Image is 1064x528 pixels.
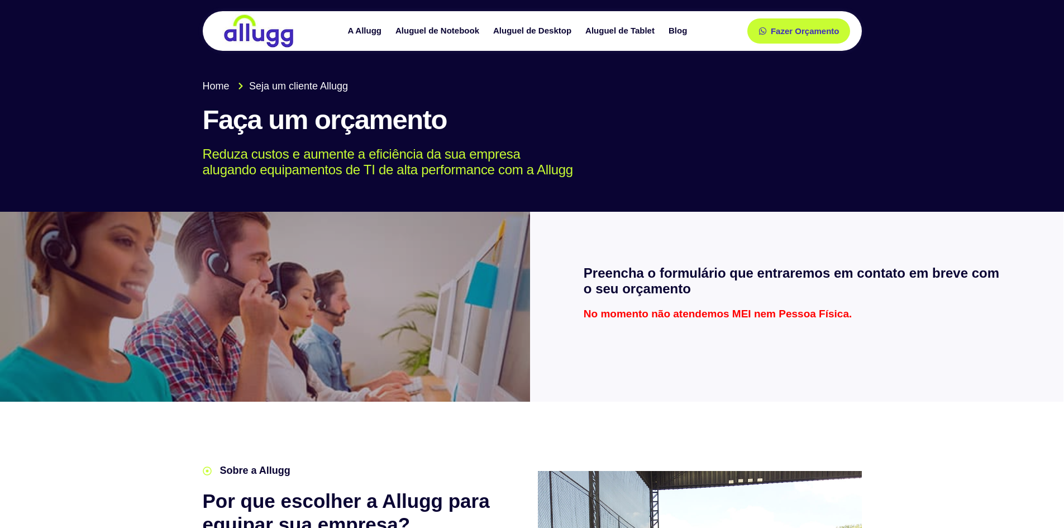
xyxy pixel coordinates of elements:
[663,21,695,41] a: Blog
[580,21,663,41] a: Aluguel de Tablet
[390,21,488,41] a: Aluguel de Notebook
[203,105,862,135] h1: Faça um orçamento
[203,79,230,94] span: Home
[222,14,295,48] img: locação de TI é Allugg
[217,463,290,478] span: Sobre a Allugg
[342,21,390,41] a: A Allugg
[203,146,846,179] p: Reduza custos e aumente a eficiência da sua empresa alugando equipamentos de TI de alta performan...
[584,308,1010,319] p: No momento não atendemos MEI nem Pessoa Física.
[747,18,851,44] a: Fazer Orçamento
[584,265,1010,298] h2: Preencha o formulário que entraremos em contato em breve com o seu orçamento
[246,79,348,94] span: Seja um cliente Allugg
[488,21,580,41] a: Aluguel de Desktop
[771,27,839,35] span: Fazer Orçamento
